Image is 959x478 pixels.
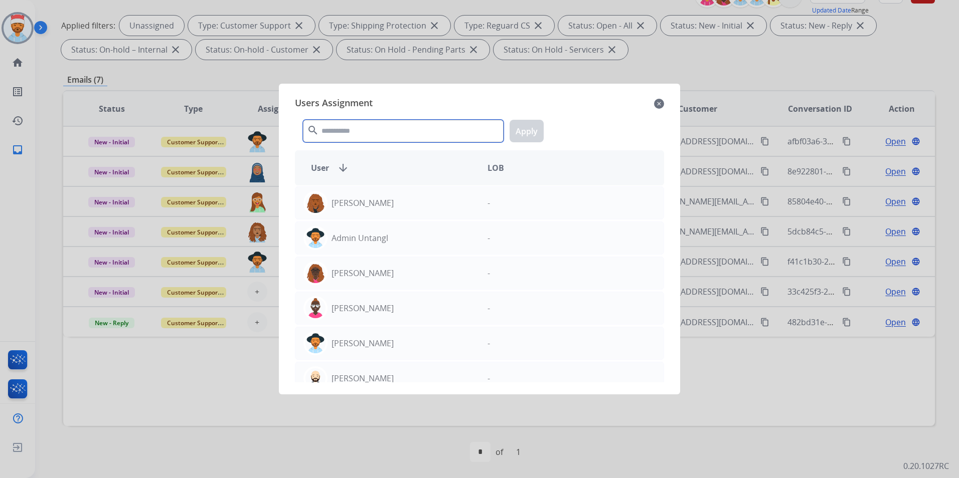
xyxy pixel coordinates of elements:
[488,162,504,174] span: LOB
[488,372,490,384] p: -
[488,232,490,244] p: -
[488,302,490,314] p: -
[295,96,373,112] span: Users Assignment
[332,197,394,209] p: [PERSON_NAME]
[332,302,394,314] p: [PERSON_NAME]
[510,120,544,142] button: Apply
[337,162,349,174] mat-icon: arrow_downward
[332,232,388,244] p: Admin Untangl
[654,98,664,110] mat-icon: close
[488,197,490,209] p: -
[303,162,479,174] div: User
[332,372,394,384] p: [PERSON_NAME]
[488,337,490,349] p: -
[307,124,319,136] mat-icon: search
[488,267,490,279] p: -
[332,267,394,279] p: [PERSON_NAME]
[332,337,394,349] p: [PERSON_NAME]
